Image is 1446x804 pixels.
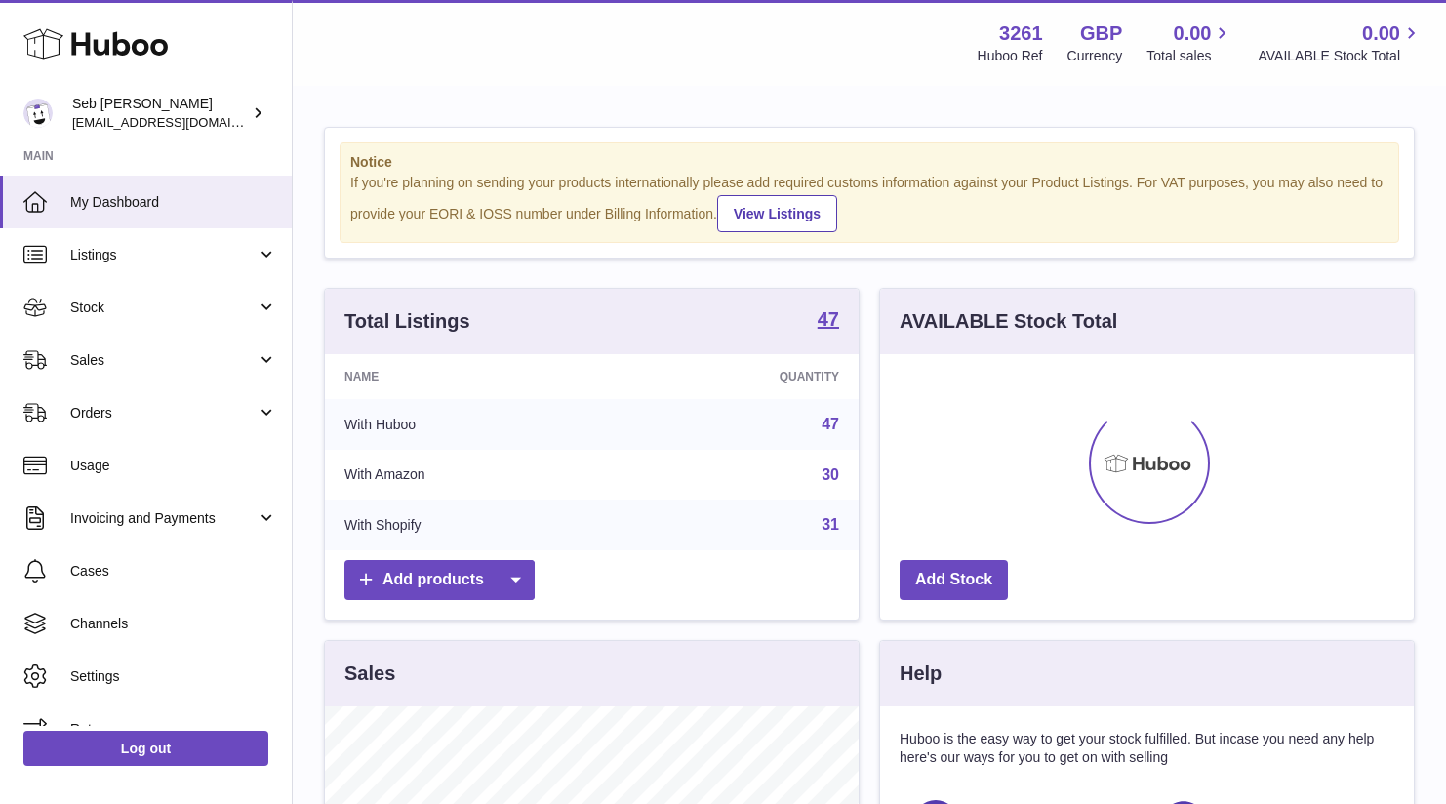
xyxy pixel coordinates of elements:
[344,560,535,600] a: Add products
[900,730,1394,767] p: Huboo is the easy way to get your stock fulfilled. But incase you need any help here's our ways f...
[70,615,277,633] span: Channels
[822,516,839,533] a: 31
[1080,20,1122,47] strong: GBP
[900,661,942,687] h3: Help
[70,299,257,317] span: Stock
[325,354,617,399] th: Name
[617,354,859,399] th: Quantity
[23,731,268,766] a: Log out
[70,246,257,264] span: Listings
[70,509,257,528] span: Invoicing and Payments
[325,450,617,501] td: With Amazon
[70,457,277,475] span: Usage
[70,351,257,370] span: Sales
[999,20,1043,47] strong: 3261
[1174,20,1212,47] span: 0.00
[350,174,1388,232] div: If you're planning on sending your products internationally please add required customs informati...
[70,667,277,686] span: Settings
[325,399,617,450] td: With Huboo
[1258,20,1423,65] a: 0.00 AVAILABLE Stock Total
[344,661,395,687] h3: Sales
[1146,47,1233,65] span: Total sales
[978,47,1043,65] div: Huboo Ref
[822,466,839,483] a: 30
[344,308,470,335] h3: Total Listings
[70,562,277,581] span: Cases
[70,193,277,212] span: My Dashboard
[1067,47,1123,65] div: Currency
[900,308,1117,335] h3: AVAILABLE Stock Total
[70,720,277,739] span: Returns
[23,99,53,128] img: ecom@bravefoods.co.uk
[72,95,248,132] div: Seb [PERSON_NAME]
[325,500,617,550] td: With Shopify
[900,560,1008,600] a: Add Stock
[1362,20,1400,47] span: 0.00
[1258,47,1423,65] span: AVAILABLE Stock Total
[717,195,837,232] a: View Listings
[350,153,1388,172] strong: Notice
[818,309,839,329] strong: 47
[822,416,839,432] a: 47
[818,309,839,333] a: 47
[70,404,257,422] span: Orders
[1146,20,1233,65] a: 0.00 Total sales
[72,114,287,130] span: [EMAIL_ADDRESS][DOMAIN_NAME]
